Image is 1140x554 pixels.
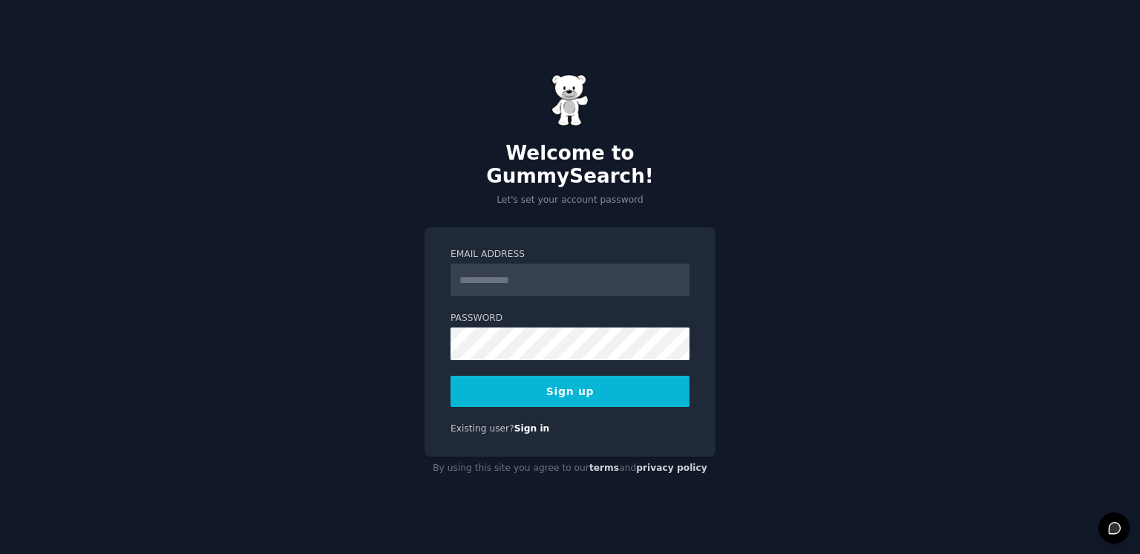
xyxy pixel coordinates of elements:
[636,463,707,473] a: privacy policy
[425,194,715,207] p: Let's set your account password
[425,457,715,480] div: By using this site you agree to our and
[451,248,689,261] label: Email Address
[589,463,619,473] a: terms
[451,312,689,325] label: Password
[451,423,514,434] span: Existing user?
[425,142,715,189] h2: Welcome to GummySearch!
[514,423,550,434] a: Sign in
[551,74,589,126] img: Gummy Bear
[451,376,689,407] button: Sign up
